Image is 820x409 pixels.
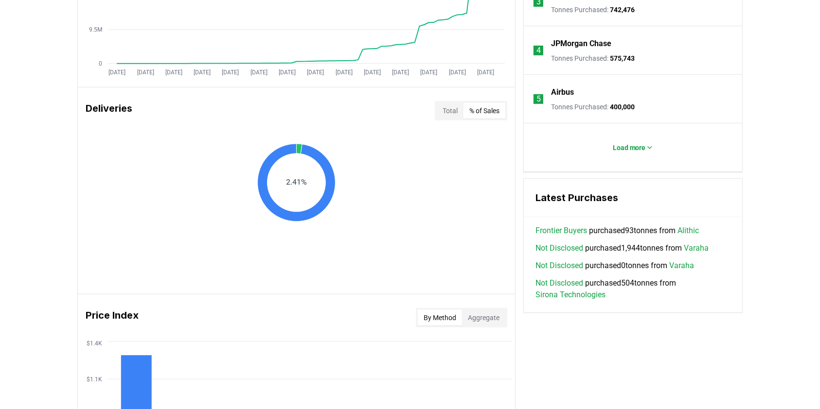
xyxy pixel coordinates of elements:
tspan: [DATE] [307,69,324,76]
span: purchased 93 tonnes from [535,225,699,237]
tspan: [DATE] [364,69,381,76]
button: By Method [418,310,462,325]
a: Varaha [684,242,709,254]
tspan: [DATE] [250,69,267,76]
span: purchased 504 tonnes from [535,277,731,301]
p: Tonnes Purchased : [551,102,635,112]
button: Load more [605,138,661,157]
tspan: [DATE] [165,69,182,76]
tspan: [DATE] [336,69,353,76]
a: Frontier Buyers [535,225,587,237]
a: Alithic [677,225,699,237]
tspan: [DATE] [108,69,125,76]
tspan: [DATE] [194,69,211,76]
tspan: [DATE] [222,69,239,76]
text: 2.41% [286,177,307,187]
p: 4 [536,45,541,56]
a: Sirona Technologies [535,289,606,301]
button: Aggregate [462,310,505,325]
tspan: 0 [99,60,102,67]
span: 575,743 [610,54,635,62]
tspan: $1.1K [87,376,102,383]
span: purchased 1,944 tonnes from [535,242,709,254]
span: purchased 0 tonnes from [535,260,694,272]
a: Varaha [669,260,694,272]
p: Tonnes Purchased : [551,5,635,15]
a: Not Disclosed [535,277,583,289]
p: Load more [613,143,646,153]
a: Not Disclosed [535,260,583,272]
tspan: [DATE] [477,69,494,76]
a: JPMorgan Chase [551,38,611,50]
tspan: 9.5M [89,26,102,33]
a: Not Disclosed [535,242,583,254]
tspan: [DATE] [392,69,410,76]
a: Airbus [551,86,574,98]
h3: Deliveries [86,101,132,120]
tspan: $1.4K [87,340,102,347]
h3: Latest Purchases [535,190,731,205]
tspan: [DATE] [137,69,154,76]
tspan: [DATE] [279,69,296,76]
tspan: [DATE] [449,69,466,76]
tspan: [DATE] [421,69,438,76]
button: % of Sales [463,103,505,119]
h3: Price Index [86,308,139,327]
p: 5 [536,93,541,105]
span: 742,476 [610,6,635,14]
p: Tonnes Purchased : [551,53,635,63]
span: 400,000 [610,103,635,111]
button: Total [437,103,463,119]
